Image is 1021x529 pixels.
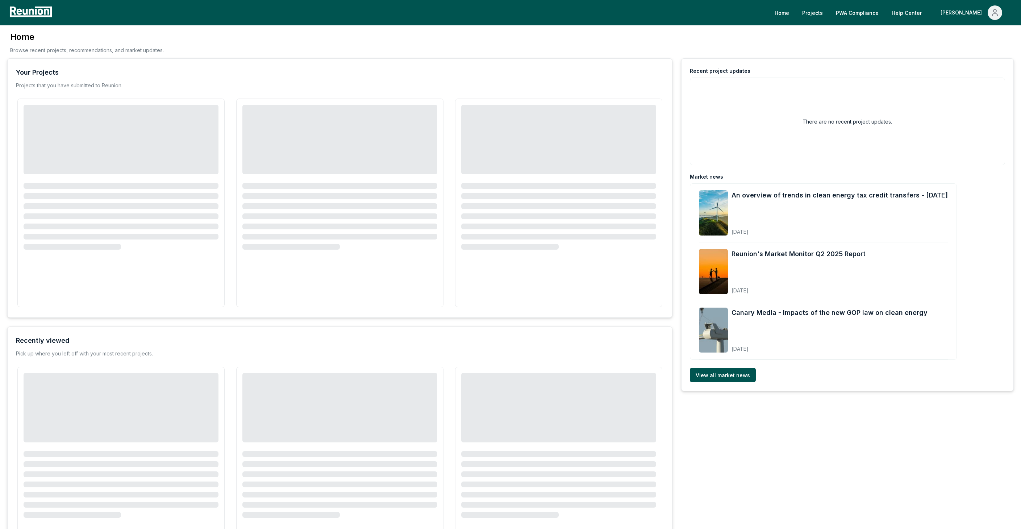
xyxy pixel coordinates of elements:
[16,336,70,346] div: Recently viewed
[16,67,59,78] div: Your Projects
[732,282,866,294] div: [DATE]
[699,308,728,353] img: Canary Media - Impacts of the new GOP law on clean energy
[732,308,928,318] a: Canary Media - Impacts of the new GOP law on clean energy
[941,5,985,20] div: [PERSON_NAME]
[732,190,948,200] a: An overview of trends in clean energy tax credit transfers - [DATE]
[690,368,756,382] a: View all market news
[16,350,153,357] div: Pick up where you left off with your most recent projects.
[803,118,892,125] h2: There are no recent project updates.
[699,249,728,294] img: Reunion's Market Monitor Q2 2025 Report
[699,190,728,236] img: An overview of trends in clean energy tax credit transfers - August 2025
[886,5,928,20] a: Help Center
[830,5,884,20] a: PWA Compliance
[796,5,829,20] a: Projects
[769,5,1014,20] nav: Main
[732,340,928,353] div: [DATE]
[690,67,750,75] div: Recent project updates
[690,173,723,180] div: Market news
[732,249,866,259] a: Reunion's Market Monitor Q2 2025 Report
[16,82,122,89] p: Projects that you have submitted to Reunion.
[769,5,795,20] a: Home
[935,5,1008,20] button: [PERSON_NAME]
[10,31,164,43] h3: Home
[732,223,948,236] div: [DATE]
[10,46,164,54] p: Browse recent projects, recommendations, and market updates.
